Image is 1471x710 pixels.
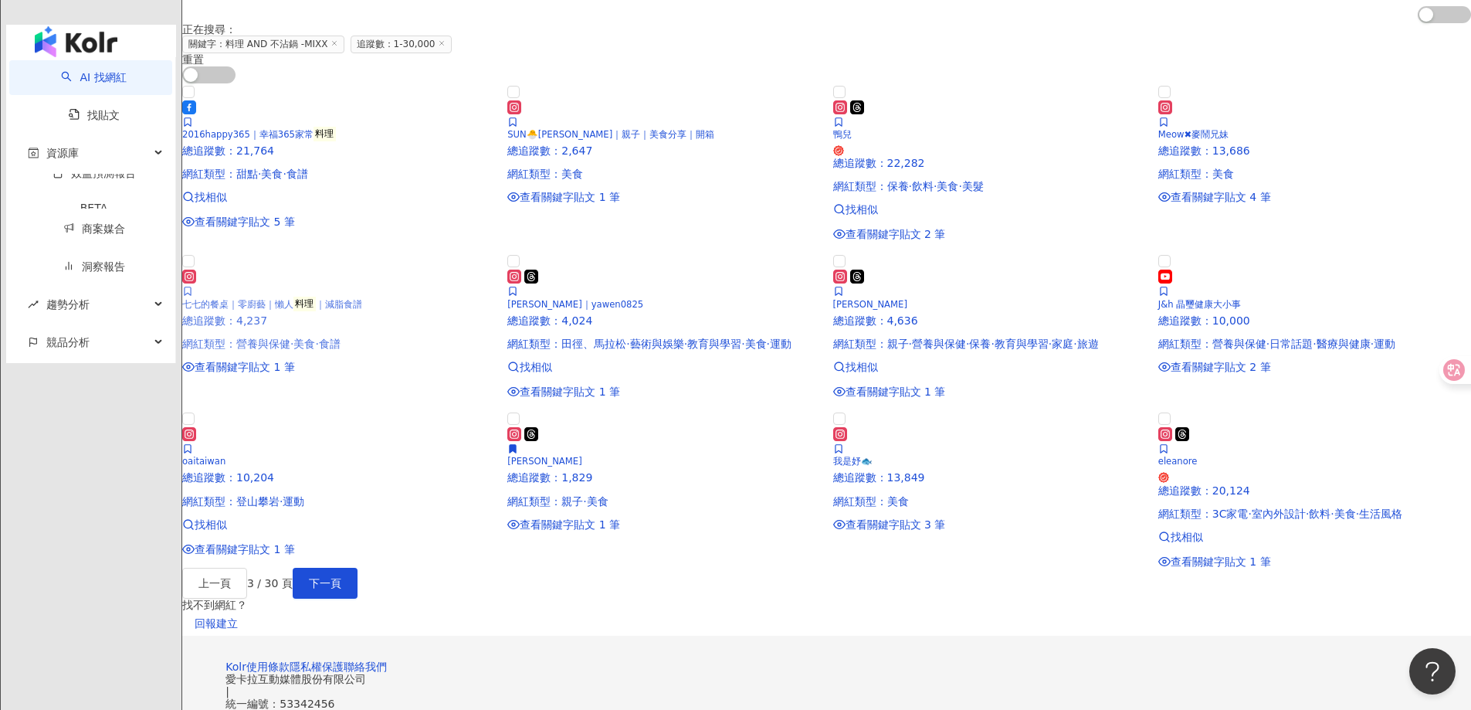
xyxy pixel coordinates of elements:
[833,361,1146,373] a: 找相似
[1212,338,1266,350] span: 營養與保健
[507,129,714,140] span: SUN🐣[PERSON_NAME]｜親子｜美食分享｜開箱
[182,168,495,180] p: 網紅類型 ：
[846,203,878,216] span: 找相似
[507,253,820,398] a: KOL Avatar[PERSON_NAME]｜yawen0825總追蹤數：4,024網紅類型：田徑、馬拉松·藝術與娛樂·教育與學習·美食·運動找相似查看關鍵字貼文 1 筆
[182,191,495,203] a: 找相似
[182,543,495,555] a: 查看關鍵字貼文 1 筆
[520,361,552,373] span: 找相似
[745,338,767,350] span: 美食
[309,577,341,589] span: 下一頁
[246,661,290,673] a: 使用條款
[520,518,620,531] span: 查看關鍵字貼文 1 筆
[507,410,820,531] a: KOL Avatar[PERSON_NAME]總追蹤數：1,829網紅類型：親子·美食查看關鍵字貼文 1 筆
[1212,168,1234,180] span: 美食
[46,287,90,322] span: 趨勢分析
[520,386,620,398] span: 查看關鍵字貼文 1 筆
[46,325,90,360] span: 競品分析
[63,223,125,235] a: 商案媒合
[507,144,820,157] p: 總追蹤數 ： 2,647
[1158,456,1198,467] span: eleanore
[195,543,295,555] span: 查看關鍵字貼文 1 筆
[236,338,290,350] span: 營養與保健
[1371,338,1374,350] span: ·
[770,338,791,350] span: 運動
[991,338,994,350] span: ·
[63,260,125,273] a: 洞察報告
[561,168,583,180] span: 美食
[1309,508,1330,520] span: 飲料
[561,338,626,350] span: 田徑、馬拉松
[887,338,909,350] span: 親子
[833,338,1146,350] p: 網紅類型 ：
[261,168,283,180] span: 美食
[1317,338,1371,350] span: 醫療與健康
[283,168,286,180] span: ·
[962,180,984,192] span: 美髮
[182,338,495,350] p: 網紅類型 ：
[833,180,1146,192] p: 網紅類型 ：
[969,338,991,350] span: 保養
[507,83,820,204] a: KOL AvatarSUN🐣[PERSON_NAME]｜親子｜美食分享｜開箱總追蹤數：2,647網紅類型：美食查看關鍵字貼文 1 筆
[507,518,820,531] a: 查看關鍵字貼文 1 筆
[225,673,1428,685] div: 愛卡拉互動媒體股份有限公司
[937,180,958,192] span: 美食
[293,338,315,350] span: 美食
[846,228,946,240] span: 查看關鍵字貼文 2 筆
[1073,338,1076,350] span: ·
[314,127,336,141] mark: 料理
[316,299,362,310] span: ｜減脂食譜
[912,180,934,192] span: 飲料
[198,577,231,589] span: 上一頁
[846,518,946,531] span: 查看關鍵字貼文 3 筆
[833,157,1146,169] p: 總追蹤數 ： 22,282
[1330,508,1334,520] span: ·
[741,338,744,350] span: ·
[833,299,907,310] span: [PERSON_NAME]
[1158,338,1471,350] p: 網紅類型 ：
[61,71,126,83] a: searchAI 找網紅
[1158,191,1471,203] a: 查看關鍵字貼文 4 筆
[507,314,820,327] p: 總追蹤數 ： 4,024
[833,83,1146,241] a: KOL Avatar鴨兒總追蹤數：22,282網紅類型：保養·飲料·美食·美髮找相似查看關鍵字貼文 2 筆
[912,338,966,350] span: 營養與保健
[909,180,912,192] span: ·
[995,338,1049,350] span: 教育與學習
[507,299,643,310] span: [PERSON_NAME]｜yawen0825
[1158,253,1471,373] a: KOL AvatarJ&h 晶璽健康大小事總追蹤數：10,000網紅類型：營養與保健·日常話題·醫療與健康·運動查看關鍵字貼文 2 筆
[833,456,873,467] span: 我是妤🐟
[315,338,318,350] span: ·
[182,129,314,140] span: 2016happy365｜幸福365家常
[195,518,227,531] span: 找相似
[1409,648,1456,695] iframe: Help Scout Beacon - Open
[1171,361,1271,373] span: 查看關鍵字貼文 2 筆
[1158,83,1471,204] a: KOL AvatarMeow✖麥鬧兄妹總追蹤數：13,686網紅類型：美食查看關鍵字貼文 4 筆
[1158,531,1471,543] a: 找相似
[236,495,280,508] span: 登山攀岩
[46,136,79,171] span: 資源庫
[283,495,304,508] span: 運動
[182,253,495,373] a: KOL Avatar七七的餐桌｜零廚藝｜懶人料理｜減脂食譜總追蹤數：4,237網紅類型：營養與保健·美食·食譜查看關鍵字貼文 1 筆
[195,612,238,637] span: 回報建立
[247,577,293,589] span: 3 / 30 頁
[344,661,387,673] a: 聯絡我們
[507,168,820,180] p: 網紅類型 ：
[319,338,341,350] span: 食譜
[887,180,909,192] span: 保養
[1359,508,1402,520] span: 生活風格
[1077,338,1099,350] span: 旅遊
[1158,410,1471,568] a: KOL Avatareleanore總追蹤數：20,124網紅類型：3C家電·室內外設計·飲料·美食·生活風格找相似查看關鍵字貼文 1 筆
[507,361,820,373] a: 找相似
[1266,338,1269,350] span: ·
[833,314,1146,327] p: 總追蹤數 ： 4,636
[833,228,1146,240] a: 查看關鍵字貼文 2 筆
[182,568,247,599] button: 上一頁
[507,471,820,484] p: 總追蹤數 ： 1,829
[1158,129,1229,140] span: Meow✖麥鬧兄妹
[182,611,250,636] button: 回報建立
[1212,508,1249,520] span: 3C家電
[1158,144,1471,157] p: 總追蹤數 ： 13,686
[1052,338,1073,350] span: 家庭
[280,495,283,508] span: ·
[182,410,495,555] a: KOL Avataroaitaiwan總追蹤數：10,204網紅類型：登山攀岩·運動找相似查看關鍵字貼文 1 筆
[561,495,583,508] span: 親子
